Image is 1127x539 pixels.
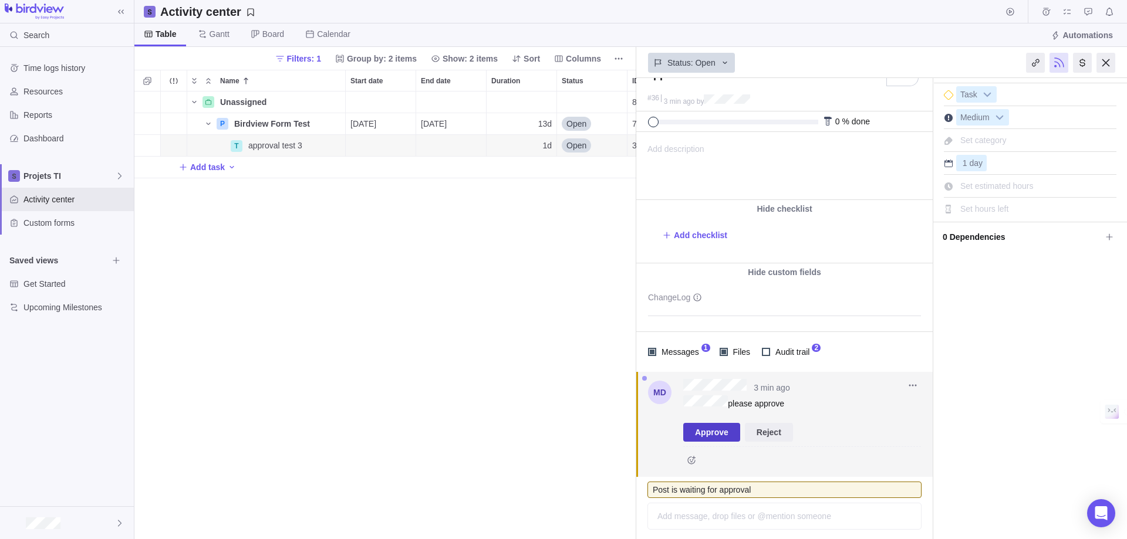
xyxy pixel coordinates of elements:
div: Open Intercom Messenger [1087,499,1115,527]
div: ID [627,91,698,113]
div: 8 [627,91,697,113]
span: Time logs [1038,4,1054,20]
span: 3 min ago [664,97,695,106]
div: Close [1096,53,1115,73]
div: Task [956,86,997,103]
div: End date [416,70,486,91]
span: Files [728,344,753,360]
span: Collapse [201,73,215,89]
div: Start date [346,91,416,113]
span: by [697,97,704,106]
span: Columns [549,50,606,67]
div: Trouble indication [161,113,187,135]
span: 36 [632,140,642,151]
div: Add New [134,157,886,178]
span: Reports [23,109,129,121]
span: Task [957,87,981,103]
span: Saved views [9,255,108,266]
span: Status [562,75,583,87]
span: Show: 2 items [426,50,502,67]
span: 1 [701,344,710,352]
div: Copy link [1026,53,1045,73]
span: Sort [524,53,540,65]
div: 36 [627,135,697,156]
div: Name [187,91,346,113]
div: End date [416,135,487,157]
span: 8 [632,96,637,108]
div: ID [627,113,698,135]
span: Add activity [227,159,237,175]
span: Name [220,75,239,87]
span: Add task [178,159,225,175]
div: 7 [627,113,697,134]
span: Group by: 2 items [347,53,417,65]
span: Unassigned [220,96,266,108]
span: [DATE] [421,118,447,130]
div: Start date [346,135,416,157]
span: Add reaction [683,452,700,468]
span: My assignments [1059,4,1075,20]
span: Approve [695,425,728,439]
div: Hide custom fields [636,263,933,281]
a: My assignments [1059,9,1075,18]
div: T [231,140,242,152]
div: Billing [1073,53,1092,73]
div: Unfollow [1050,53,1068,73]
div: Status [557,70,627,91]
span: Time logs history [23,62,129,74]
span: Projets TI [23,170,115,182]
div: Duration [487,91,557,113]
span: Approve [683,423,740,442]
span: Messages [656,344,701,360]
span: 2 [812,344,821,352]
div: Status [557,135,627,157]
div: ID [627,135,698,157]
div: #36 [647,94,659,102]
span: Open [566,118,586,130]
span: % done [842,117,869,126]
span: Start timer [1002,4,1018,20]
div: Start date [346,70,416,91]
div: Status [557,113,627,135]
span: Custom forms [23,217,129,229]
div: Name [187,113,346,135]
div: Trouble indication [161,91,187,113]
span: 7 [632,118,637,130]
div: Duration [487,70,556,91]
span: 13d [538,118,552,130]
span: 1d [542,140,552,151]
span: Post is waiting for approval [653,484,751,496]
span: Automations [1062,29,1113,41]
svg: info-description [693,293,702,302]
textarea: ChangeLog [648,286,921,316]
div: Marc Test [7,516,21,530]
span: please approve [683,399,784,408]
span: Duration [491,75,520,87]
span: Browse views [108,252,124,269]
span: 1 day [963,158,983,168]
span: Save your current layout and filters as a View [156,4,260,20]
div: Name [215,70,345,91]
span: Notifications [1101,4,1118,20]
span: Calendar [317,28,350,40]
div: P [217,118,228,130]
a: Time logs [1038,9,1054,18]
span: Set hours left [960,204,1009,213]
span: 0 Dependencies [943,227,1101,247]
div: grid [134,91,636,539]
span: Filters: 1 [271,50,326,67]
div: Duration [487,135,557,157]
div: Status [557,91,627,113]
a: Notifications [1101,9,1118,18]
span: Automations [1046,27,1118,43]
div: Start date [346,113,416,135]
span: Upcoming Milestones [23,301,129,313]
span: Audit trail [770,344,812,360]
span: Sort [507,50,545,67]
span: Sep 11, 2025, 2:11 PM [754,383,789,392]
span: Get Started [23,278,129,290]
span: Reject [745,423,793,442]
span: Columns [566,53,601,65]
span: Group by: 2 items [330,50,421,67]
span: [DATE] [350,118,376,130]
